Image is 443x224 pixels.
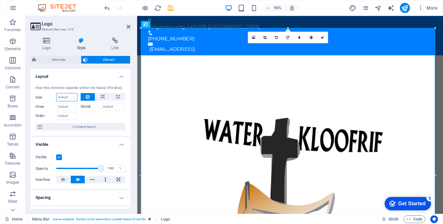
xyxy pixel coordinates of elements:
[19,7,46,13] div: Get Started
[4,123,22,128] p: Accordion
[44,123,123,131] span: Container layout
[141,4,149,12] button: Click here to leave preview mode and continue editing
[400,3,410,13] button: publish
[248,31,259,43] a: Select files from the file manager, stock photos, or upload file(s)
[36,103,56,111] label: Grow
[273,4,283,12] h6: 95%
[42,27,118,32] h3: Element #ed-new-193
[407,215,422,223] span: Code
[5,46,21,51] p: Elements
[36,4,84,12] img: Editor Logo
[154,4,162,12] i: Reload page
[271,31,282,43] a: Rotate left 90°
[32,215,50,223] span: Click to select. Double-click to edit
[36,176,56,184] label: Overflow
[305,31,316,43] a: Greyscale
[81,103,101,111] label: Shrink
[47,1,53,8] div: 5
[294,31,305,43] a: Blur
[362,4,369,12] i: Pages (Ctrl+Alt+S)
[349,4,356,12] i: Design (Ctrl+Alt+Y)
[42,21,130,27] h2: Logo
[36,85,125,91] div: How this element expands within the layout (Flexbox).
[101,103,126,111] input: Default
[393,217,394,221] span: :
[103,4,111,12] i: Undo: Add element (Ctrl+Z)
[374,4,382,12] button: navigator
[418,5,438,11] span: More
[36,123,125,131] button: Container layout
[32,215,170,223] nav: breadcrumb
[387,4,395,12] button: text_generator
[263,4,286,12] button: 95%
[30,190,130,205] h4: Spacing
[81,56,130,64] button: Element
[7,142,18,147] p: Tables
[36,96,56,99] label: Size
[167,4,174,12] i: Save (Ctrl+S)
[5,65,21,71] p: Columns
[362,4,369,12] button: pages
[38,56,79,64] span: Menu Bar
[36,112,56,120] label: Order
[5,215,23,223] a: Click to cancel selection. Double-click to open Pages
[137,16,443,214] iframe: To enrich screen reader interactions, please activate Accessibility in Grammarly extension settings
[289,5,295,11] i: On resize automatically adjust zoom level to fit chosen device.
[349,4,357,12] button: design
[5,161,20,166] p: Features
[161,215,170,223] span: Click to select. Double-click to edit
[36,167,56,170] label: Opacity
[65,37,100,51] h4: Style
[116,165,125,172] div: %
[148,217,151,221] i: This element is a customizable preset
[154,4,162,12] button: reload
[259,31,271,43] a: Crop mode
[316,31,328,43] a: Confirm ( Ctrl ⏎ )
[430,215,438,223] button: Usercentrics
[167,4,174,12] button: save
[401,4,408,12] i: Publish
[6,180,19,185] p: Images
[4,27,21,32] p: Favorites
[36,153,56,161] label: Visible
[6,85,20,90] p: Content
[30,56,81,64] button: Menu Bar
[388,215,398,223] span: 00 00
[30,37,65,51] h4: Logo
[374,4,382,12] i: Navigator
[30,207,130,222] h4: Border
[415,3,440,13] button: More
[56,112,77,120] input: Default
[382,215,399,223] h6: Session time
[30,69,130,80] h4: Layout
[5,3,51,17] div: Get Started 5 items remaining, 0% complete
[8,199,18,204] p: Slider
[52,215,146,223] span: . menu-wrapper .border-color-secondary .preset-menu-v2-smiile
[387,4,394,12] i: AI Writer
[103,4,111,12] button: undo
[30,137,130,148] h4: Visible
[89,56,128,64] span: Element
[282,31,294,43] a: Rotate right 90°
[404,215,425,223] button: Code
[56,103,77,111] input: Default
[8,104,18,109] p: Boxes
[100,37,130,51] h4: Link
